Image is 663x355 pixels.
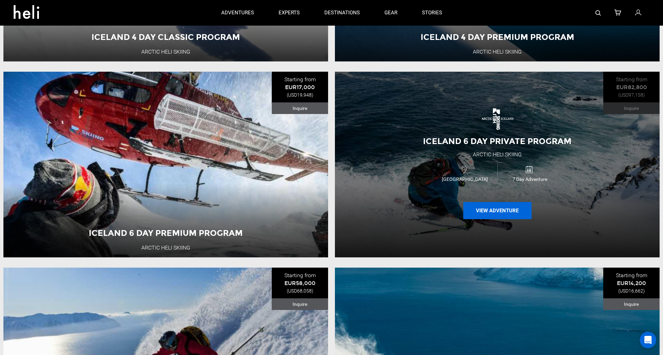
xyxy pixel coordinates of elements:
[432,176,497,183] span: [GEOGRAPHIC_DATA]
[463,202,532,219] button: View Adventure
[477,105,518,132] img: images
[279,9,300,16] p: experts
[473,151,522,159] div: Arctic Heli Skiing
[640,332,656,348] div: Open Intercom Messenger
[498,176,562,183] span: 7 Day Adventure
[221,9,254,16] p: adventures
[595,10,601,16] img: search-bar-icon.svg
[423,136,572,146] span: Iceland 6 Day Private Program
[324,9,360,16] p: destinations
